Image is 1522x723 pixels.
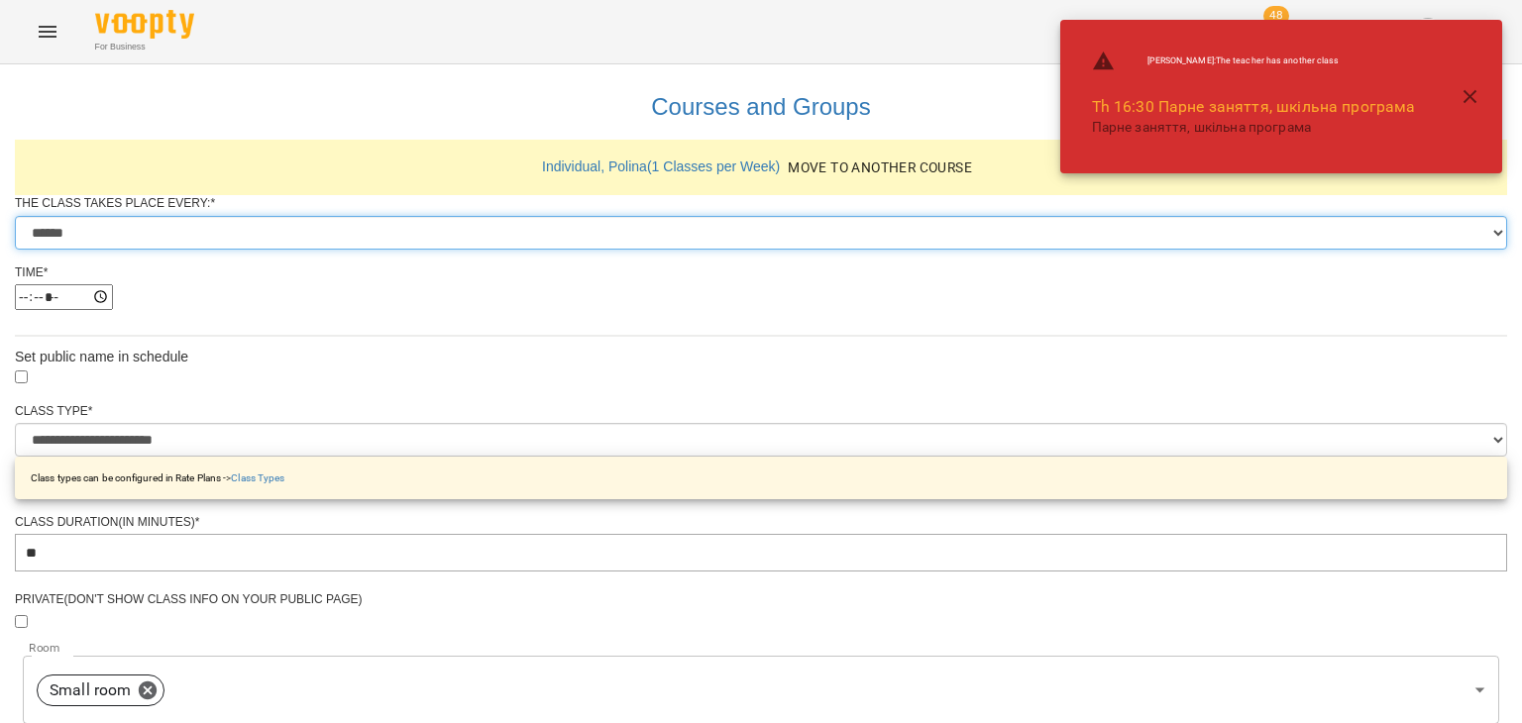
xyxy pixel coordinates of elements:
div: Set public name in schedule [15,347,1507,366]
img: Voopty Logo [95,10,194,39]
div: Small room [37,674,164,706]
span: For Business [95,41,194,53]
h3: Courses and Groups [25,94,1497,120]
div: Class Type [15,403,1507,420]
button: Move to another course [780,150,980,185]
p: Парне заняття, шкільна програма [1092,118,1416,138]
div: Private(Don't show class info on your public page) [15,591,1507,608]
a: Class Types [231,472,284,483]
span: Move to another course [788,155,972,179]
p: Class types can be configured in Rate Plans -> [31,470,284,485]
span: 48 [1263,6,1289,26]
div: Class Duration(in minutes) [15,514,1507,531]
a: Individual, Polina ( 1 Classes per Week ) [542,158,780,174]
p: Small room [50,678,131,702]
div: The class takes place every: [15,195,1507,212]
a: Th 16:30 Парне заняття, шкільна програма [1092,97,1416,116]
div: Time [15,264,1507,281]
button: Menu [24,8,71,55]
li: [PERSON_NAME] : The teacher has another class [1076,42,1432,81]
